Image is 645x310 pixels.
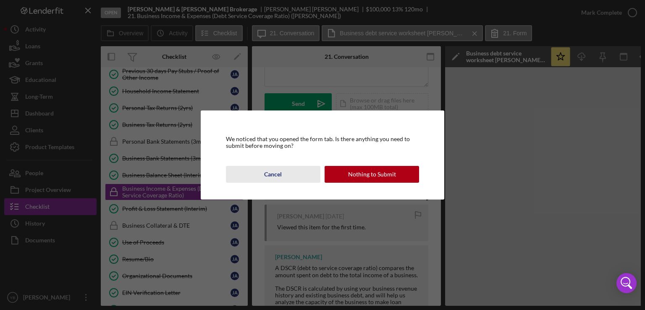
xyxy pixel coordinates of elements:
[264,166,282,183] div: Cancel
[325,166,419,183] button: Nothing to Submit
[226,166,320,183] button: Cancel
[616,273,637,293] div: Open Intercom Messenger
[348,166,396,183] div: Nothing to Submit
[226,136,420,149] div: We noticed that you opened the form tab. Is there anything you need to submit before moving on?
